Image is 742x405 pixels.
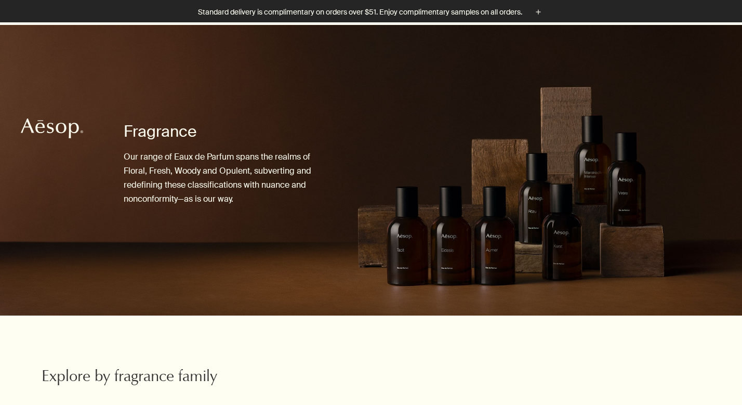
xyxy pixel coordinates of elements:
[198,7,522,18] p: Standard delivery is complimentary on orders over $51. Enjoy complimentary samples on all orders.
[42,368,261,388] h2: Explore by fragrance family
[18,115,86,144] a: Aesop
[198,6,544,18] button: Standard delivery is complimentary on orders over $51. Enjoy complimentary samples on all orders.
[124,150,329,206] p: Our range of Eaux de Parfum spans the realms of Floral, Fresh, Woody and Opulent, subverting and ...
[21,118,83,139] svg: Aesop
[124,121,329,142] h1: Fragrance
